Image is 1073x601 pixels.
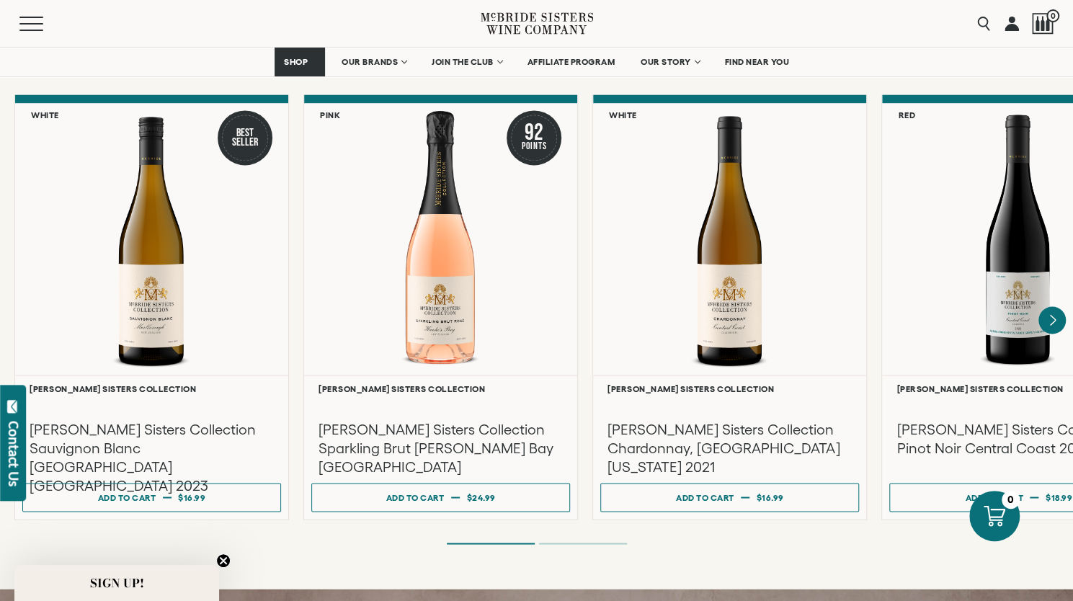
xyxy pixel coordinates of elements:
div: Add to cart [676,486,734,507]
h3: [PERSON_NAME] Sisters Collection Sparkling Brut [PERSON_NAME] Bay [GEOGRAPHIC_DATA] [319,419,563,476]
a: JOIN THE CLUB [422,48,511,76]
button: Add to cart $16.99 [600,483,859,512]
div: Contact Us [6,421,21,486]
span: SHOP [284,57,308,67]
span: $24.99 [466,492,495,502]
h3: [PERSON_NAME] Sisters Collection Sauvignon Blanc [GEOGRAPHIC_DATA] [GEOGRAPHIC_DATA] 2023 [30,419,274,494]
span: SIGN UP! [90,574,144,592]
h6: White [609,110,637,120]
span: OUR STORY [641,57,691,67]
button: Add to cart $24.99 [311,483,570,512]
h6: Red [898,110,915,120]
span: 0 [1046,9,1059,22]
a: AFFILIATE PROGRAM [518,48,625,76]
span: $18.99 [1046,492,1072,502]
span: $16.99 [757,492,784,502]
h3: [PERSON_NAME] Sisters Collection Chardonnay, [GEOGRAPHIC_DATA][US_STATE] 2021 [607,419,852,476]
h6: [PERSON_NAME] Sisters Collection [607,384,852,393]
span: JOIN THE CLUB [432,57,494,67]
button: Next [1038,306,1066,334]
h6: [PERSON_NAME] Sisters Collection [30,384,274,393]
div: SIGN UP!Close teaser [14,565,219,601]
div: Add to cart [965,486,1023,507]
a: SHOP [275,48,325,76]
button: Add to cart $16.99 [22,483,281,512]
a: OUR STORY [631,48,708,76]
a: Pink 92 Points McBride Sisters Collection Sparkling Brut Rose Hawke's Bay NV [PERSON_NAME] Sister... [303,94,578,520]
span: AFFILIATE PROGRAM [527,57,615,67]
li: Page dot 2 [539,543,627,544]
h6: White [31,110,58,120]
div: 0 [1002,491,1020,509]
li: Page dot 1 [447,543,535,544]
span: OUR BRANDS [342,57,398,67]
h6: [PERSON_NAME] Sisters Collection [319,384,563,393]
a: OUR BRANDS [332,48,415,76]
button: Close teaser [216,553,231,568]
a: FIND NEAR YOU [716,48,799,76]
span: $16.99 [178,492,205,502]
div: Add to cart [386,486,445,507]
div: Add to cart [98,486,156,507]
a: White McBride Sisters Collection Chardonnay, Central Coast California [PERSON_NAME] Sisters Colle... [592,94,867,520]
span: FIND NEAR YOU [725,57,790,67]
h6: Pink [320,110,340,120]
button: Mobile Menu Trigger [19,17,71,31]
a: White Best Seller McBride Sisters Collection SauvignonBlanc [PERSON_NAME] Sisters Collection [PER... [14,94,289,520]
